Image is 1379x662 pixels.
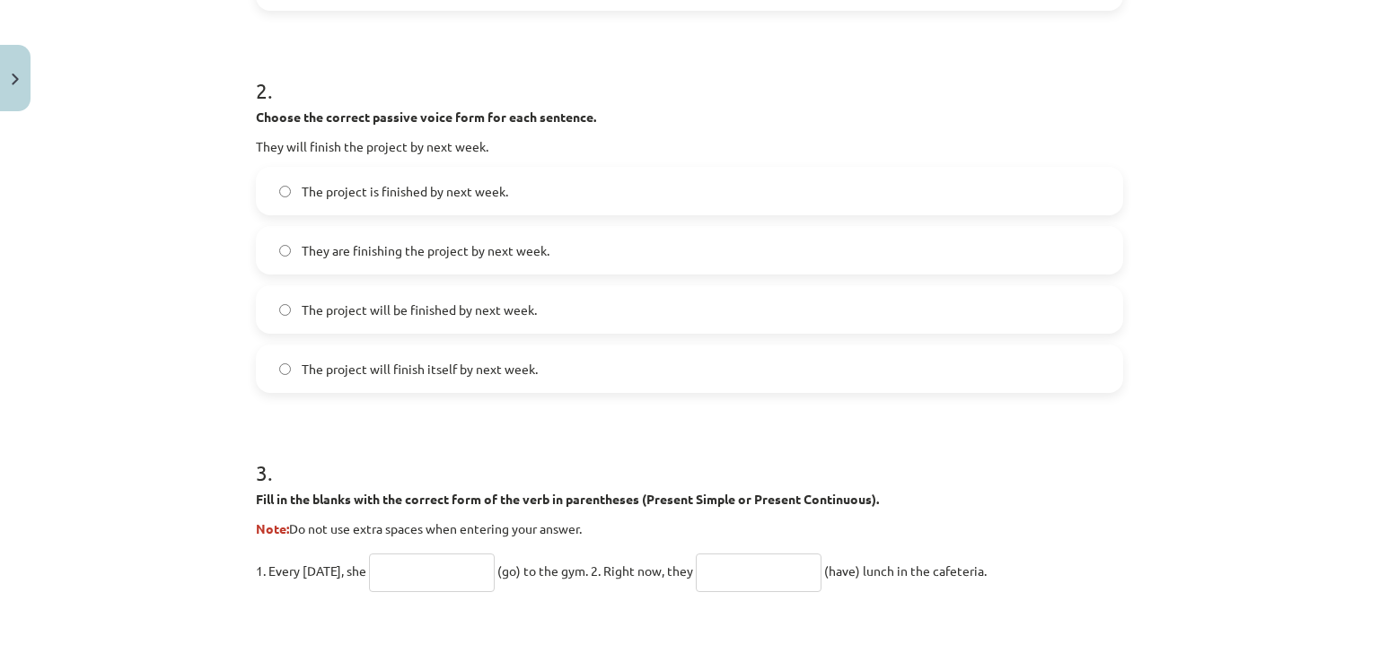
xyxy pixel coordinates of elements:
img: icon-close-lesson-0947bae3869378f0d4975bcd49f059093ad1ed9edebbc8119c70593378902aed.svg [12,74,19,85]
input: The project is finished by next week. [279,186,291,197]
span: They are finishing the project by next week. [302,241,549,260]
strong: Fill in the blanks with the correct form of the verb in parentheses (Present Simple or Present Co... [256,491,879,507]
p: Do not use extra spaces when entering your answer. [256,519,1123,538]
h1: 3 . [256,429,1123,484]
span: (go) to the gym. 2. Right now, they [497,562,693,579]
p: They will finish the project by next week. [256,137,1123,156]
span: (have) lunch in the cafeteria. [824,562,987,579]
span: The project will finish itself by next week. [302,360,538,379]
input: The project will finish itself by next week. [279,363,291,375]
span: 1. Every [DATE], she [256,562,366,579]
strong: Note: [256,520,289,536]
span: The project will be finished by next week. [302,301,537,319]
strong: Choose the correct passive voice form for each sentence. [256,109,596,125]
span: The project is finished by next week. [302,182,508,201]
input: The project will be finished by next week. [279,304,291,316]
input: They are finishing the project by next week. [279,245,291,257]
h1: 2 . [256,47,1123,102]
